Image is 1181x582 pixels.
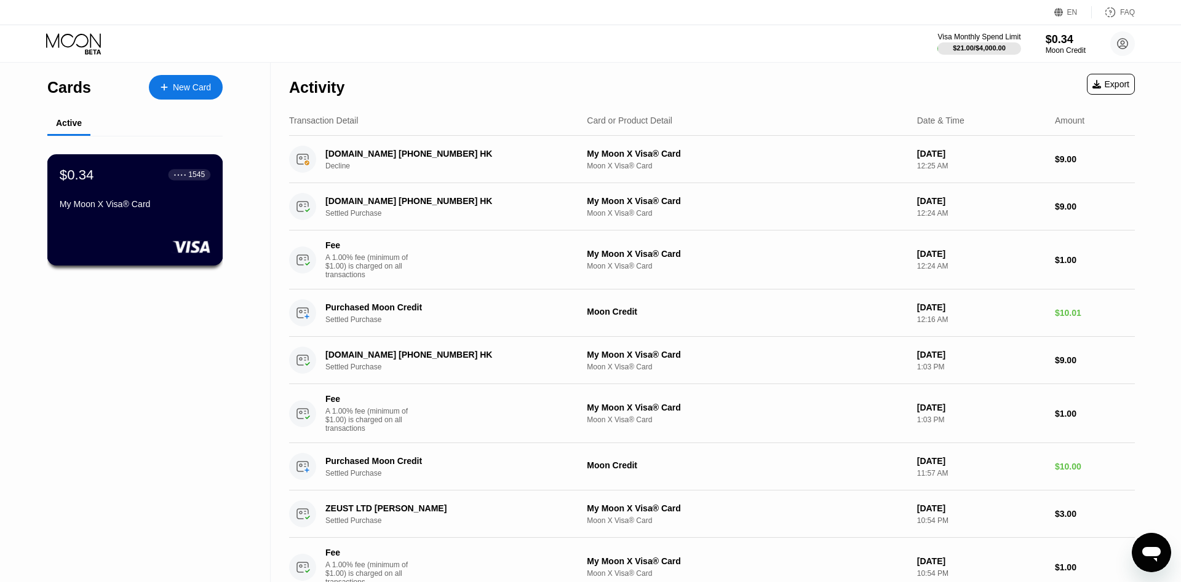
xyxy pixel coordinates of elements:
div: $9.00 [1055,154,1135,164]
div: 10:54 PM [917,516,1045,525]
div: FAQ [1092,6,1135,18]
div: Purchased Moon CreditSettled PurchaseMoon Credit[DATE]12:16 AM$10.01 [289,289,1135,337]
div: My Moon X Visa® Card [587,149,907,159]
div: Moon X Visa® Card [587,415,907,424]
div: Purchased Moon Credit [325,456,567,466]
div: [DOMAIN_NAME] [PHONE_NUMBER] HKSettled PurchaseMy Moon X Visa® CardMoon X Visa® Card[DATE]12:24 A... [289,183,1135,230]
div: Purchased Moon Credit [325,302,567,312]
div: [DOMAIN_NAME] [PHONE_NUMBER] HKSettled PurchaseMy Moon X Visa® CardMoon X Visa® Card[DATE]1:03 PM... [289,337,1135,384]
div: Moon Credit [587,460,907,470]
div: A 1.00% fee (minimum of $1.00) is charged on all transactions [325,407,418,433]
div: [DOMAIN_NAME] [PHONE_NUMBER] HK [325,149,567,159]
div: [DATE] [917,196,1045,206]
div: Fee [325,394,412,404]
div: [DATE] [917,456,1045,466]
div: [DATE] [917,403,1045,412]
div: 12:25 AM [917,162,1045,170]
div: FeeA 1.00% fee (minimum of $1.00) is charged on all transactionsMy Moon X Visa® CardMoon X Visa® ... [289,230,1135,289]
div: FeeA 1.00% fee (minimum of $1.00) is charged on all transactionsMy Moon X Visa® CardMoon X Visa® ... [289,384,1135,443]
div: Export [1087,74,1135,95]
div: Moon X Visa® Card [587,262,907,270]
div: My Moon X Visa® Card [587,556,907,566]
div: Export [1092,79,1129,89]
div: $0.34 [1046,33,1086,46]
div: 12:16 AM [917,315,1045,324]
div: My Moon X Visa® Card [587,350,907,360]
div: Moon X Visa® Card [587,209,907,218]
div: Active [56,118,82,128]
div: 1:03 PM [917,415,1045,424]
div: Date & Time [917,116,964,125]
div: Purchased Moon CreditSettled PurchaseMoon Credit[DATE]11:57 AM$10.00 [289,443,1135,490]
div: Cards [47,79,91,96]
div: $9.00 [1055,355,1135,365]
div: [DATE] [917,302,1045,312]
div: $0.34 [60,167,94,183]
div: Moon Credit [587,307,907,317]
div: Decline [325,162,585,170]
div: EN [1054,6,1092,18]
div: Fee [325,548,412,557]
div: Fee [325,240,412,250]
div: Transaction Detail [289,116,358,125]
div: Settled Purchase [325,516,585,525]
div: 1:03 PM [917,363,1045,371]
div: Settled Purchase [325,363,585,371]
div: $10.01 [1055,308,1135,318]
div: $0.34Moon Credit [1046,33,1086,55]
div: Activity [289,79,344,96]
div: ● ● ● ● [174,173,186,176]
div: Moon Credit [1046,46,1086,55]
div: Card or Product Detail [587,116,672,125]
div: My Moon X Visa® Card [587,403,907,412]
div: Amount [1055,116,1084,125]
div: [DOMAIN_NAME] [PHONE_NUMBER] HK [325,350,567,360]
div: ZEUST LTD [PERSON_NAME] [325,503,567,513]
div: $0.34● ● ● ●1545My Moon X Visa® Card [48,155,222,265]
div: 12:24 AM [917,209,1045,218]
div: Moon X Visa® Card [587,363,907,371]
div: Settled Purchase [325,209,585,218]
div: Settled Purchase [325,315,585,324]
iframe: Button to launch messaging window [1132,533,1171,572]
div: $9.00 [1055,202,1135,211]
div: [DATE] [917,249,1045,259]
div: 12:24 AM [917,262,1045,270]
div: Settled Purchase [325,469,585,478]
div: $1.00 [1055,562,1135,572]
div: [DATE] [917,149,1045,159]
div: 11:57 AM [917,469,1045,478]
div: [DOMAIN_NAME] [PHONE_NUMBER] HK [325,196,567,206]
div: My Moon X Visa® Card [587,503,907,513]
div: Visa Monthly Spend Limit$21.00/$4,000.00 [937,33,1020,55]
div: My Moon X Visa® Card [587,249,907,259]
div: $1.00 [1055,255,1135,265]
div: FAQ [1120,8,1135,17]
div: $3.00 [1055,509,1135,519]
div: My Moon X Visa® Card [60,199,210,209]
div: $1.00 [1055,409,1135,419]
div: [DATE] [917,503,1045,513]
div: Visa Monthly Spend Limit [937,33,1020,41]
div: New Card [149,75,223,100]
div: [DATE] [917,556,1045,566]
div: $10.00 [1055,462,1135,471]
div: Moon X Visa® Card [587,516,907,525]
div: A 1.00% fee (minimum of $1.00) is charged on all transactions [325,253,418,279]
div: Moon X Visa® Card [587,569,907,578]
div: ZEUST LTD [PERSON_NAME]Settled PurchaseMy Moon X Visa® CardMoon X Visa® Card[DATE]10:54 PM$3.00 [289,490,1135,538]
div: 1545 [188,170,205,179]
div: [DATE] [917,350,1045,360]
div: My Moon X Visa® Card [587,196,907,206]
div: New Card [173,82,211,93]
div: EN [1067,8,1078,17]
div: $21.00 / $4,000.00 [953,44,1006,52]
div: Moon X Visa® Card [587,162,907,170]
div: [DOMAIN_NAME] [PHONE_NUMBER] HKDeclineMy Moon X Visa® CardMoon X Visa® Card[DATE]12:25 AM$9.00 [289,136,1135,183]
div: 10:54 PM [917,569,1045,578]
